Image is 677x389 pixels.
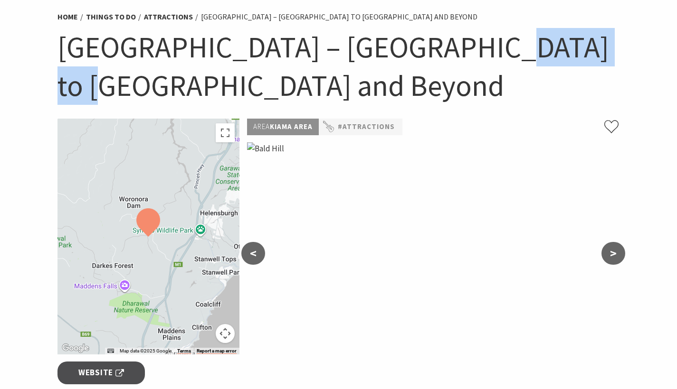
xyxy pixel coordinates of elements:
[60,342,91,354] img: Google
[144,12,193,22] a: Attractions
[177,348,191,354] a: Terms (opens in new tab)
[216,123,235,142] button: Toggle fullscreen view
[601,242,625,265] button: >
[57,28,620,104] h1: [GEOGRAPHIC_DATA] – [GEOGRAPHIC_DATA] to [GEOGRAPHIC_DATA] and Beyond
[247,142,620,387] img: Bald Hill
[253,122,270,131] span: Area
[241,242,265,265] button: <
[247,119,319,135] p: Kiama Area
[86,12,136,22] a: Things To Do
[107,348,114,354] button: Keyboard shortcuts
[57,12,78,22] a: Home
[338,121,395,133] a: #Attractions
[120,348,172,353] span: Map data ©2025 Google
[60,342,91,354] a: Open this area in Google Maps (opens a new window)
[57,361,145,384] a: Website
[78,366,124,379] span: Website
[201,11,477,23] li: [GEOGRAPHIC_DATA] – [GEOGRAPHIC_DATA] to [GEOGRAPHIC_DATA] and Beyond
[197,348,237,354] a: Report a map error
[216,324,235,343] button: Map camera controls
